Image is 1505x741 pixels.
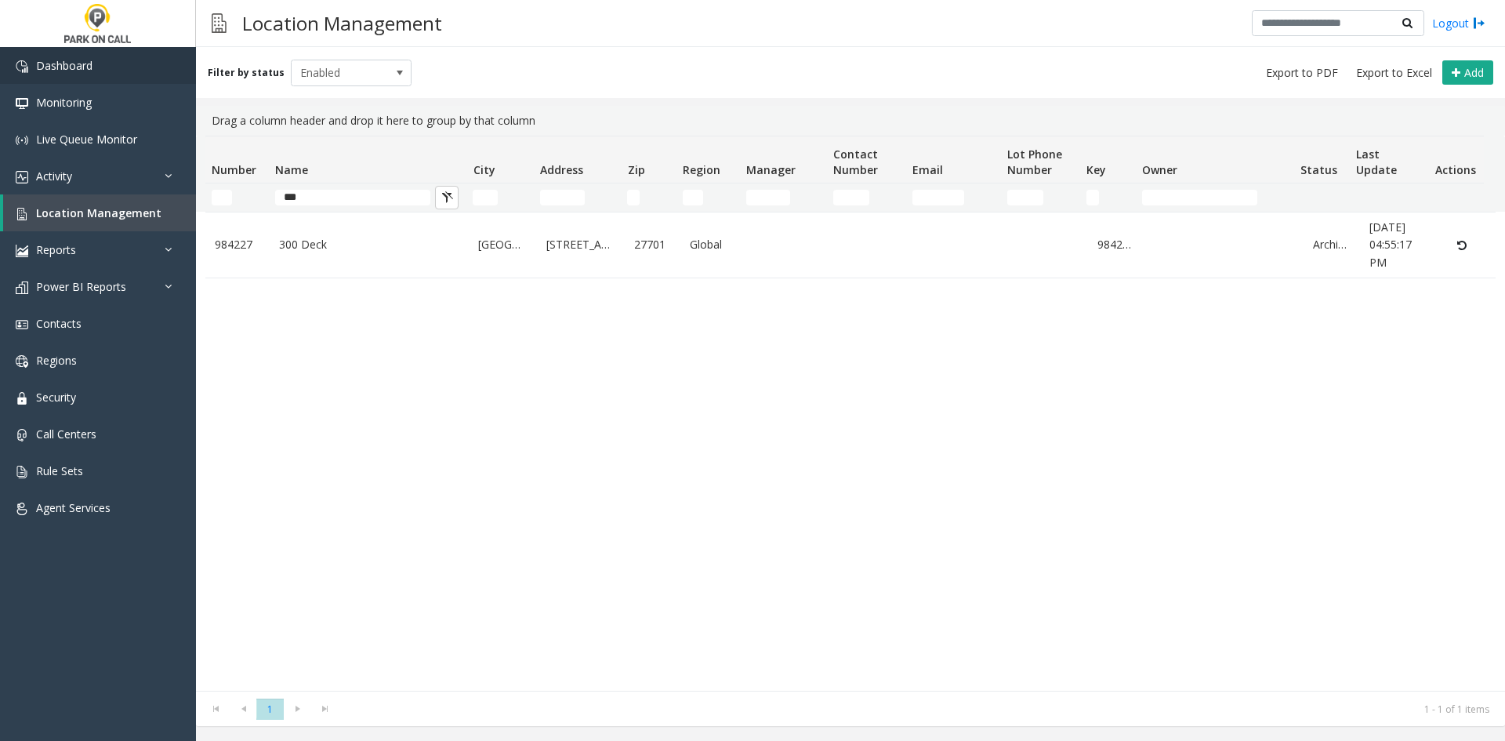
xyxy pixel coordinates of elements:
[36,316,82,331] span: Contacts
[1007,190,1044,205] input: Lot Phone Number Filter
[16,318,28,331] img: 'icon'
[36,169,72,183] span: Activity
[36,58,92,73] span: Dashboard
[36,353,77,368] span: Regions
[1369,219,1431,271] a: [DATE] 04:55:17 PM
[16,355,28,368] img: 'icon'
[1097,236,1134,253] a: 984227
[196,136,1505,691] div: Data table
[275,162,308,177] span: Name
[275,190,430,205] input: Name Filter
[36,132,137,147] span: Live Queue Monitor
[540,162,583,177] span: Address
[256,699,284,720] span: Page 1
[292,60,387,85] span: Enabled
[1442,60,1493,85] button: Add
[912,190,965,205] input: Email Filter
[16,208,28,220] img: 'icon'
[16,466,28,478] img: 'icon'
[466,183,534,212] td: City Filter
[1473,15,1485,31] img: logout
[36,95,92,110] span: Monitoring
[912,162,943,177] span: Email
[683,162,720,177] span: Region
[234,4,450,42] h3: Location Management
[690,236,735,253] a: Global
[1449,233,1475,258] button: Restore
[1142,162,1177,177] span: Owner
[435,186,459,209] button: Clear
[36,390,76,405] span: Security
[205,183,269,212] td: Number Filter
[746,162,796,177] span: Manager
[1464,65,1484,80] span: Add
[16,282,28,294] img: 'icon'
[16,245,28,257] img: 'icon'
[16,429,28,441] img: 'icon'
[1080,183,1136,212] td: Key Filter
[740,183,827,212] td: Manager Filter
[1369,220,1412,270] span: [DATE] 04:55:17 PM
[534,183,621,212] td: Address Filter
[212,162,256,177] span: Number
[1266,65,1338,81] span: Export to PDF
[1294,183,1350,212] td: Status Filter
[1349,183,1428,212] td: Last Update Filter
[1260,62,1344,84] button: Export to PDF
[212,4,227,42] img: pageIcon
[36,463,83,478] span: Rule Sets
[36,500,111,515] span: Agent Services
[16,503,28,515] img: 'icon'
[833,190,870,205] input: Contact Number Filter
[269,183,466,212] td: Name Filter
[1001,183,1080,212] td: Lot Phone Number Filter
[627,190,640,205] input: Zip Filter
[1356,147,1397,177] span: Last Update
[1007,147,1062,177] span: Lot Phone Number
[1432,15,1485,31] a: Logout
[540,190,585,205] input: Address Filter
[621,183,676,212] td: Zip Filter
[16,97,28,110] img: 'icon'
[3,194,196,231] a: Location Management
[36,242,76,257] span: Reports
[16,60,28,73] img: 'icon'
[1313,236,1350,253] a: Archived
[906,183,1001,212] td: Email Filter
[16,392,28,405] img: 'icon'
[212,190,232,205] input: Number Filter
[473,190,497,205] input: City Filter
[478,236,528,253] a: [GEOGRAPHIC_DATA]
[1086,190,1099,205] input: Key Filter
[205,106,1496,136] div: Drag a column header and drop it here to group by that column
[634,236,671,253] a: 27701
[546,236,615,253] a: [STREET_ADDRESS]
[16,171,28,183] img: 'icon'
[1428,183,1484,212] td: Actions Filter
[1428,136,1484,183] th: Actions
[36,427,96,441] span: Call Centers
[683,190,703,205] input: Region Filter
[36,205,161,220] span: Location Management
[208,66,285,80] label: Filter by status
[279,236,460,253] a: 300 Deck
[348,703,1489,716] kendo-pager-info: 1 - 1 of 1 items
[746,190,791,205] input: Manager Filter
[473,162,495,177] span: City
[827,183,906,212] td: Contact Number Filter
[16,134,28,147] img: 'icon'
[36,279,126,294] span: Power BI Reports
[215,236,260,253] a: 984227
[1142,190,1258,205] input: Owner Filter
[833,147,878,177] span: Contact Number
[1356,65,1432,81] span: Export to Excel
[1294,136,1350,183] th: Status
[676,183,740,212] td: Region Filter
[628,162,645,177] span: Zip
[1136,183,1294,212] td: Owner Filter
[1350,62,1438,84] button: Export to Excel
[1086,162,1106,177] span: Key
